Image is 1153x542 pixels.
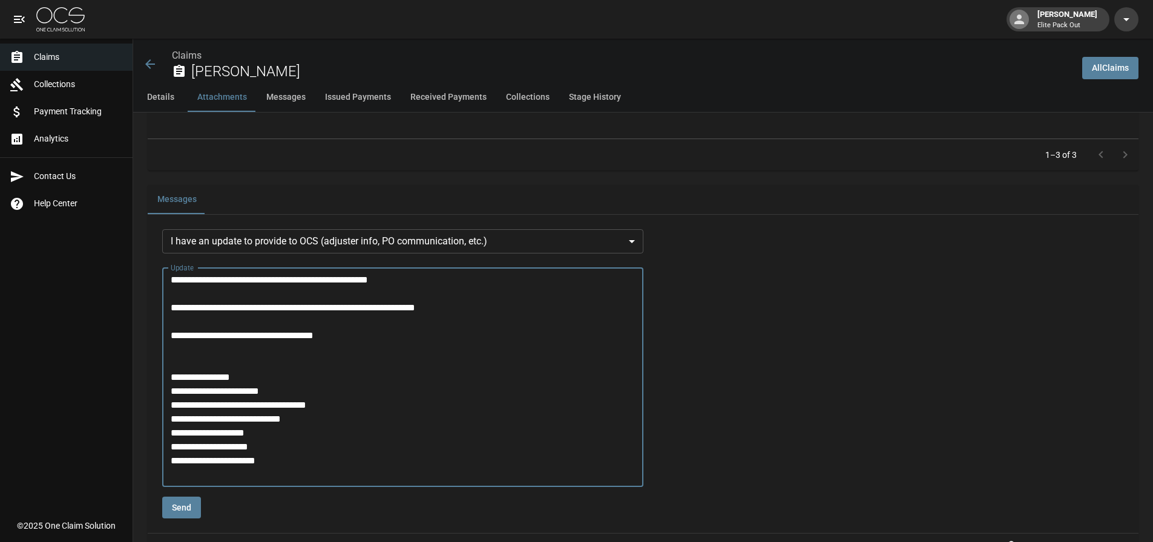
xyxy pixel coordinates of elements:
[162,497,201,519] button: Send
[34,197,123,210] span: Help Center
[1045,149,1077,161] p: 1–3 of 3
[401,83,496,112] button: Received Payments
[34,170,123,183] span: Contact Us
[34,105,123,118] span: Payment Tracking
[34,132,123,145] span: Analytics
[162,229,643,253] div: I have an update to provide to OCS (adjuster info, PO communication, etc.)
[1037,21,1097,31] p: Elite Pack Out
[34,78,123,91] span: Collections
[257,83,315,112] button: Messages
[559,83,631,112] button: Stage History
[188,83,257,112] button: Attachments
[148,185,206,214] button: Messages
[191,63,1073,80] h2: [PERSON_NAME]
[1033,8,1102,30] div: [PERSON_NAME]
[496,83,559,112] button: Collections
[172,50,202,61] a: Claims
[133,83,1153,112] div: anchor tabs
[7,7,31,31] button: open drawer
[17,520,116,532] div: © 2025 One Claim Solution
[315,83,401,112] button: Issued Payments
[133,83,188,112] button: Details
[34,51,123,64] span: Claims
[36,7,85,31] img: ocs-logo-white-transparent.png
[1082,57,1138,79] a: AllClaims
[171,263,194,273] label: Update
[148,185,1138,214] div: related-list tabs
[172,48,1073,63] nav: breadcrumb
